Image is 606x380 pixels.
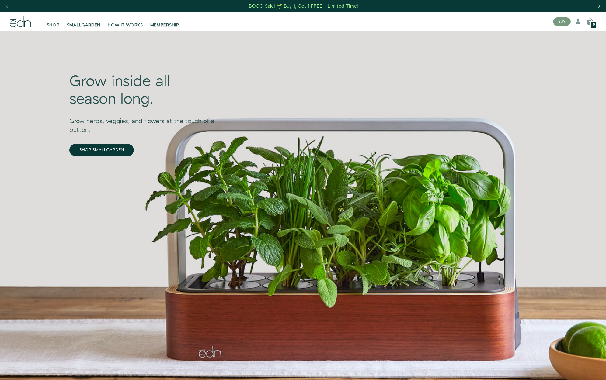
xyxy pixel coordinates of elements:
[147,15,183,28] a: MEMBERSHIP
[104,15,146,28] a: HOW IT WORKS
[249,3,358,9] div: BOGO Sale! 🌱 Buy 1, Get 1 FREE – Limited Time!
[553,17,571,26] button: BUY
[69,108,217,135] div: Grow herbs, veggies, and flowers at the touch of a button.
[249,2,359,11] a: BOGO Sale! 🌱 Buy 1, Get 1 FREE – Limited Time!
[63,15,104,28] a: SMALLGARDEN
[593,23,595,26] span: 0
[108,22,143,28] span: HOW IT WORKS
[47,22,60,28] span: SHOP
[69,73,217,108] div: Grow inside all season long.
[69,144,134,156] a: SHOP SMALLGARDEN
[67,22,101,28] span: SMALLGARDEN
[43,15,63,28] a: SHOP
[150,22,179,28] span: MEMBERSHIP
